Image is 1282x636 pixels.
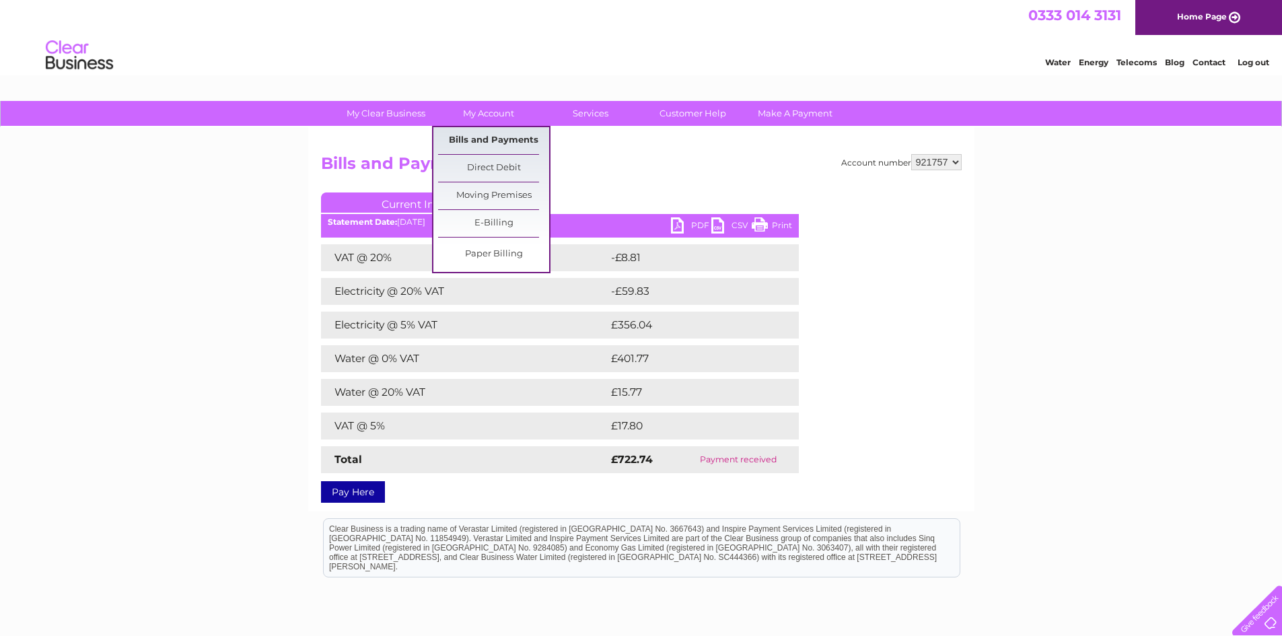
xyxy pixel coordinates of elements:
td: VAT @ 5% [321,413,608,439]
a: E-Billing [438,210,549,237]
strong: Total [334,453,362,466]
td: Electricity @ 5% VAT [321,312,608,339]
div: Account number [841,154,962,170]
div: [DATE] [321,217,799,227]
td: £15.77 [608,379,770,406]
td: £17.80 [608,413,771,439]
a: Pay Here [321,481,385,503]
a: Print [752,217,792,237]
a: Current Invoice [321,192,523,213]
a: Telecoms [1116,57,1157,67]
div: Clear Business is a trading name of Verastar Limited (registered in [GEOGRAPHIC_DATA] No. 3667643... [324,7,960,65]
a: My Account [433,101,544,126]
a: Contact [1192,57,1225,67]
td: Payment received [678,446,799,473]
a: Blog [1165,57,1184,67]
td: £401.77 [608,345,774,372]
td: -£8.81 [608,244,769,271]
a: Services [535,101,646,126]
a: Paper Billing [438,241,549,268]
a: My Clear Business [330,101,441,126]
a: Customer Help [637,101,748,126]
td: Electricity @ 20% VAT [321,278,608,305]
td: -£59.83 [608,278,774,305]
td: Water @ 20% VAT [321,379,608,406]
a: 0333 014 3131 [1028,7,1121,24]
td: £356.04 [608,312,775,339]
a: Direct Debit [438,155,549,182]
strong: £722.74 [611,453,653,466]
a: Bills and Payments [438,127,549,154]
td: VAT @ 20% [321,244,608,271]
a: CSV [711,217,752,237]
a: Moving Premises [438,182,549,209]
a: PDF [671,217,711,237]
td: Water @ 0% VAT [321,345,608,372]
b: Statement Date: [328,217,397,227]
h2: Bills and Payments [321,154,962,180]
a: Log out [1238,57,1269,67]
a: Energy [1079,57,1108,67]
a: Water [1045,57,1071,67]
a: Make A Payment [740,101,851,126]
img: logo.png [45,35,114,76]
